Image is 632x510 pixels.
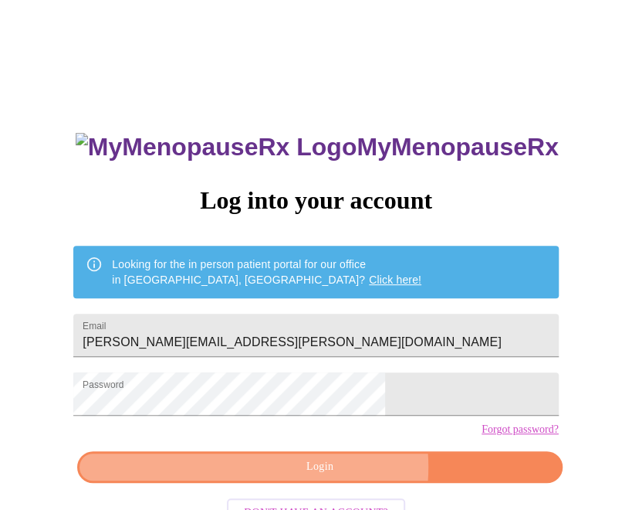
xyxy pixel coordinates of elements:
[95,457,544,477] span: Login
[482,423,559,436] a: Forgot password?
[112,250,421,294] div: Looking for the in person patient portal for our office in [GEOGRAPHIC_DATA], [GEOGRAPHIC_DATA]?
[369,274,421,286] a: Click here!
[76,133,559,161] h3: MyMenopauseRx
[73,186,558,215] h3: Log into your account
[77,451,562,483] button: Login
[76,133,357,161] img: MyMenopauseRx Logo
